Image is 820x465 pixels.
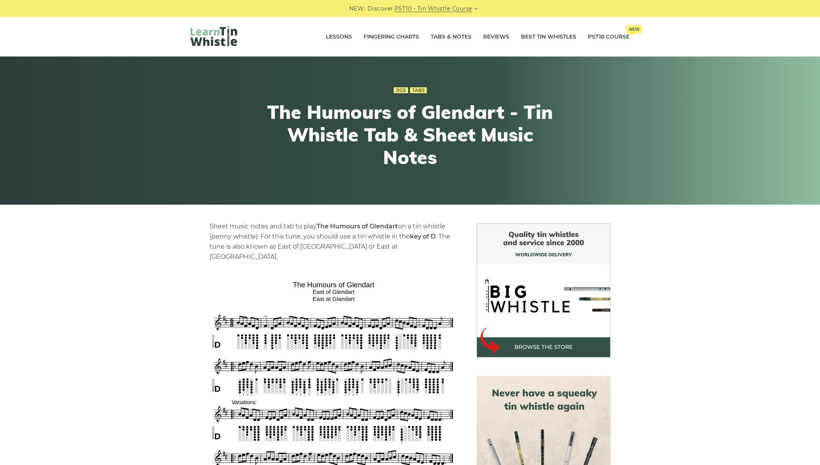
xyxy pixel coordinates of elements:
[626,25,642,34] span: New
[267,101,553,168] h1: The Humours of Glendart - Tin Whistle Tab & Sheet Music Notes
[209,221,458,262] p: Sheet music notes and tab to play on a tin whistle (penny whistle). For this tune, you should use...
[326,27,352,47] a: Lessons
[190,26,237,46] img: LearnTinWhistle.com
[588,27,630,47] a: PST10 CourseNew
[317,223,398,230] strong: The Humours of Glendart
[477,223,611,357] img: BigWhistle Tin Whistle Store
[394,87,408,94] a: Jigs
[410,233,436,240] strong: key of D
[431,27,472,47] a: Tabs & Notes
[521,27,576,47] a: Best Tin Whistles
[364,27,419,47] a: Fingering Charts
[483,27,509,47] a: Reviews
[410,87,427,94] a: Tabs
